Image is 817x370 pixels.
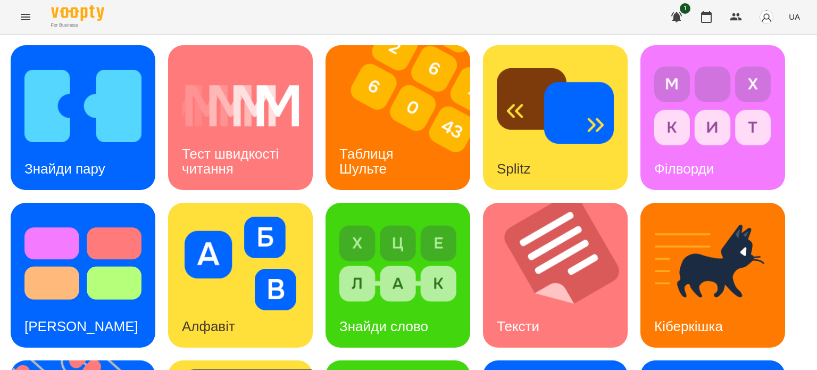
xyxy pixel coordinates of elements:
[654,217,771,310] img: Кіберкішка
[11,203,155,348] a: Тест Струпа[PERSON_NAME]
[654,59,771,153] img: Філворди
[168,203,313,348] a: АлфавітАлфавіт
[326,45,470,190] a: Таблиця ШультеТаблиця Шульте
[51,5,104,21] img: Voopty Logo
[785,7,804,27] button: UA
[13,4,38,30] button: Menu
[483,203,628,348] a: ТекстиТексти
[680,3,690,14] span: 1
[182,146,282,176] h3: Тест швидкості читання
[483,203,641,348] img: Тексти
[326,203,470,348] a: Знайди словоЗнайди слово
[11,45,155,190] a: Знайди паруЗнайди пару
[182,318,235,334] h3: Алфавіт
[640,203,785,348] a: КіберкішкаКіберкішка
[497,318,539,334] h3: Тексти
[789,11,800,22] span: UA
[51,22,104,29] span: For Business
[339,217,456,310] img: Знайди слово
[182,59,299,153] img: Тест швидкості читання
[182,217,299,310] img: Алфавіт
[339,318,428,334] h3: Знайди слово
[759,10,774,24] img: avatar_s.png
[497,59,614,153] img: Splitz
[326,45,483,190] img: Таблиця Шульте
[339,146,397,176] h3: Таблиця Шульте
[168,45,313,190] a: Тест швидкості читанняТест швидкості читання
[24,59,141,153] img: Знайди пару
[654,161,714,177] h3: Філворди
[483,45,628,190] a: SplitzSplitz
[497,161,531,177] h3: Splitz
[24,161,105,177] h3: Знайди пару
[654,318,723,334] h3: Кіберкішка
[24,318,138,334] h3: [PERSON_NAME]
[640,45,785,190] a: ФілвордиФілворди
[24,217,141,310] img: Тест Струпа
